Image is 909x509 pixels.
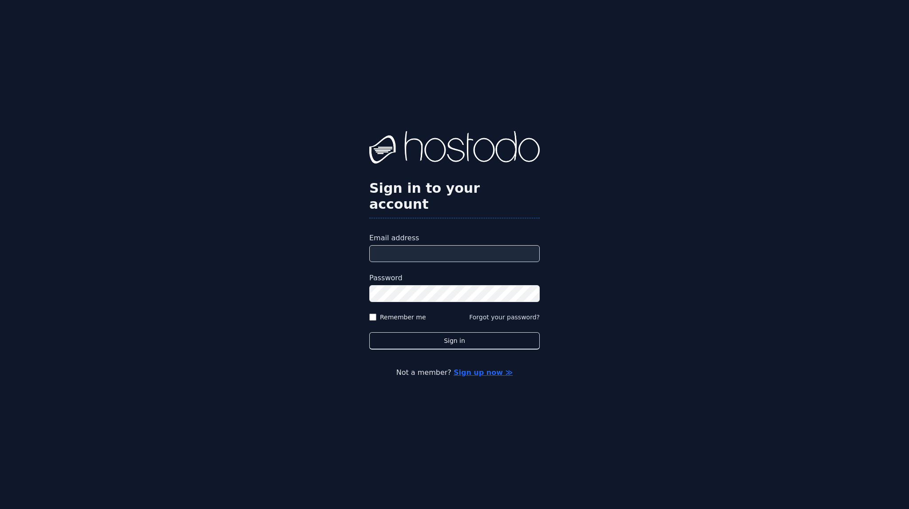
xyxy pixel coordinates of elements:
[369,131,540,167] img: Hostodo
[469,313,540,322] button: Forgot your password?
[380,313,426,322] label: Remember me
[369,180,540,212] h2: Sign in to your account
[369,332,540,350] button: Sign in
[454,368,513,377] a: Sign up now ≫
[43,367,866,378] p: Not a member?
[369,233,540,243] label: Email address
[369,273,540,283] label: Password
